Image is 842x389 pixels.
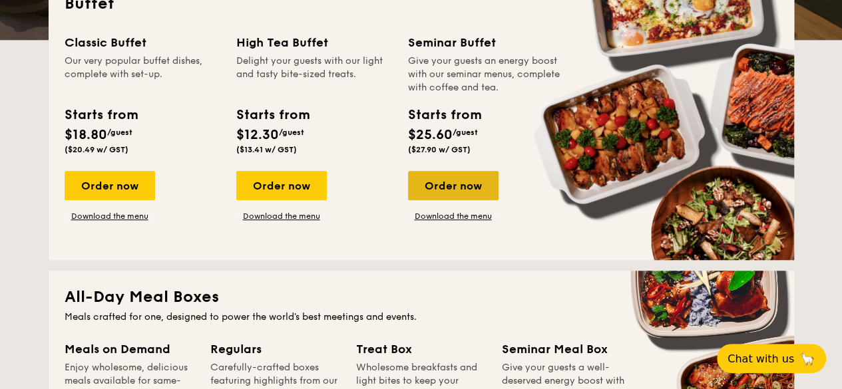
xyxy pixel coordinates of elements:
[236,171,327,200] div: Order now
[408,55,564,94] div: Give your guests an energy boost with our seminar menus, complete with coffee and tea.
[502,340,632,358] div: Seminar Meal Box
[408,211,499,221] a: Download the menu
[236,145,297,154] span: ($13.41 w/ GST)
[236,33,392,52] div: High Tea Buffet
[65,211,155,221] a: Download the menu
[408,171,499,200] div: Order now
[236,55,392,94] div: Delight your guests with our light and tasty bite-sized treats.
[408,33,564,52] div: Seminar Buffet
[799,351,815,366] span: 🦙
[65,55,220,94] div: Our very popular buffet dishes, complete with set-up.
[236,105,309,125] div: Starts from
[107,128,132,137] span: /guest
[453,128,478,137] span: /guest
[728,352,794,365] span: Chat with us
[236,211,327,221] a: Download the menu
[65,105,137,125] div: Starts from
[210,340,340,358] div: Regulars
[65,311,778,324] div: Meals crafted for one, designed to power the world's best meetings and events.
[65,171,155,200] div: Order now
[65,287,778,308] h2: All-Day Meal Boxes
[408,127,453,143] span: $25.60
[408,105,481,125] div: Starts from
[279,128,304,137] span: /guest
[65,340,194,358] div: Meals on Demand
[65,33,220,52] div: Classic Buffet
[717,344,826,373] button: Chat with us🦙
[408,145,471,154] span: ($27.90 w/ GST)
[356,340,486,358] div: Treat Box
[236,127,279,143] span: $12.30
[65,145,128,154] span: ($20.49 w/ GST)
[65,127,107,143] span: $18.80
